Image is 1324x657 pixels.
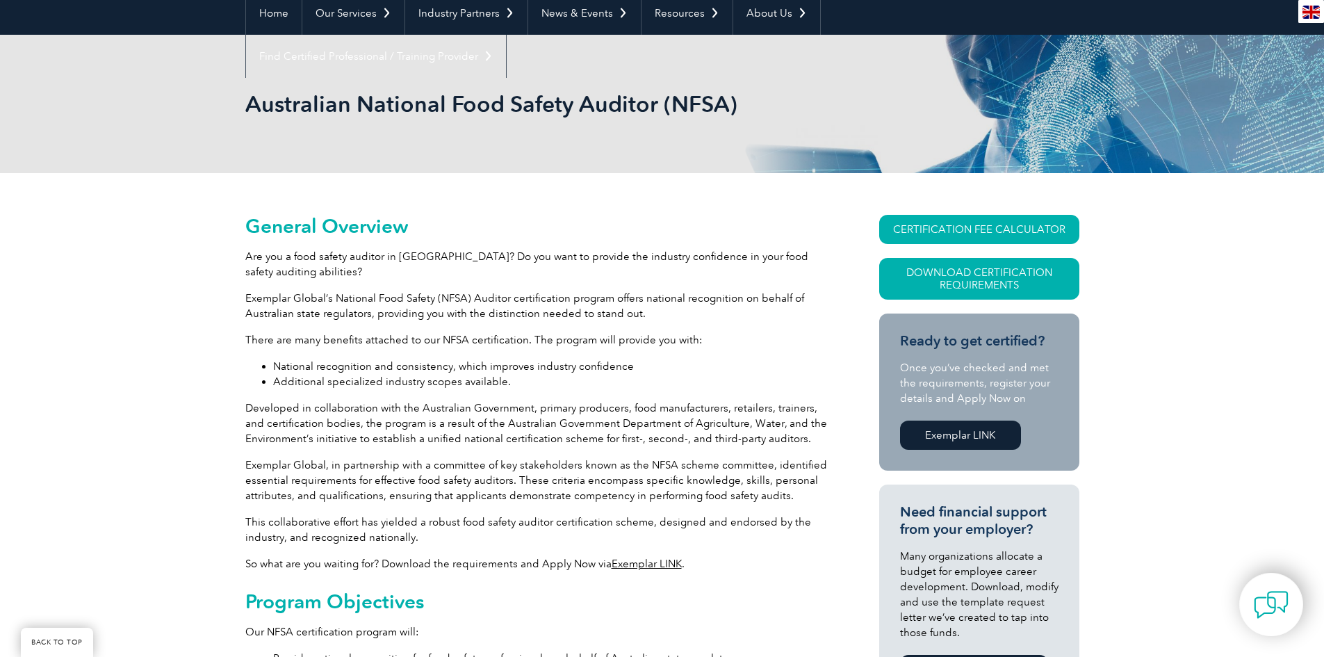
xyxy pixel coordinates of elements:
h1: Australian National Food Safety Auditor (NFSA) [245,90,779,117]
h3: Ready to get certified? [900,332,1059,350]
h3: Need financial support from your employer? [900,503,1059,538]
p: Many organizations allocate a budget for employee career development. Download, modify and use th... [900,549,1059,640]
a: BACK TO TOP [21,628,93,657]
p: Developed in collaboration with the Australian Government, primary producers, food manufacturers,... [245,400,829,446]
a: Exemplar LINK [900,421,1021,450]
li: Additional specialized industry scopes available. [273,374,829,389]
img: en [1302,6,1320,19]
p: Exemplar Global, in partnership with a committee of key stakeholders known as the NFSA scheme com... [245,457,829,503]
img: contact-chat.png [1254,587,1289,622]
p: This collaborative effort has yielded a robust food safety auditor certification scheme, designed... [245,514,829,545]
h2: Program Objectives [245,590,829,613]
a: Find Certified Professional / Training Provider [246,35,506,78]
p: There are many benefits attached to our NFSA certification. The program will provide you with: [245,332,829,348]
h2: General Overview [245,215,829,237]
a: Exemplar LINK [612,558,682,570]
p: So what are you waiting for? Download the requirements and Apply Now via . [245,556,829,571]
a: Download Certification Requirements [879,258,1079,300]
li: National recognition and consistency, which improves industry confidence [273,359,829,374]
p: Our NFSA certification program will: [245,624,829,640]
p: Exemplar Global’s National Food Safety (NFSA) Auditor certification program offers national recog... [245,291,829,321]
a: CERTIFICATION FEE CALCULATOR [879,215,1079,244]
p: Once you’ve checked and met the requirements, register your details and Apply Now on [900,360,1059,406]
p: Are you a food safety auditor in [GEOGRAPHIC_DATA]? Do you want to provide the industry confidenc... [245,249,829,279]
